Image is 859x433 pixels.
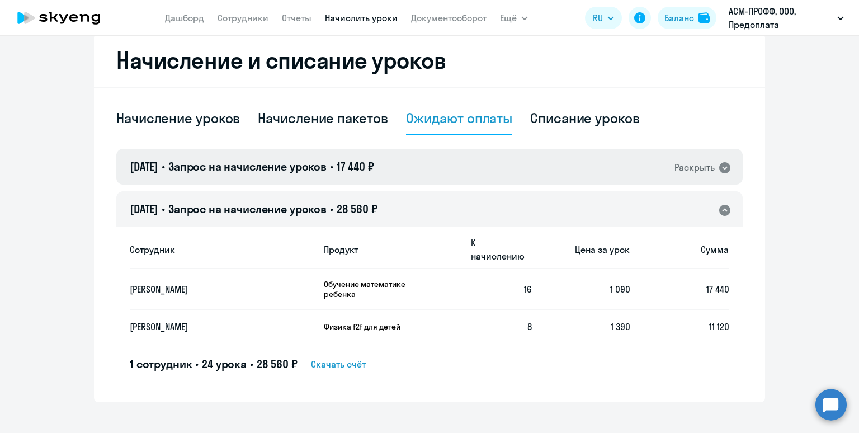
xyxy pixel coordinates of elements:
[311,357,366,371] span: Скачать счёт
[664,11,694,25] div: Баланс
[610,284,630,295] span: 1 090
[611,321,630,332] span: 1 390
[406,109,513,127] div: Ожидают оплаты
[698,12,710,23] img: balance
[729,4,833,31] p: АСМ-ПРОФФ, ООО, Предоплата
[524,284,532,295] span: 16
[325,12,398,23] a: Начислить уроки
[162,159,165,173] span: •
[593,11,603,25] span: RU
[130,321,293,333] p: [PERSON_NAME]
[706,284,729,295] span: 17 440
[500,7,528,29] button: Ещё
[130,283,293,295] p: [PERSON_NAME]
[630,230,729,269] th: Сумма
[674,161,715,175] div: Раскрыть
[116,47,743,74] h2: Начисление и списание уроков
[282,12,311,23] a: Отчеты
[258,109,388,127] div: Начисление пакетов
[324,279,408,299] p: Обучение математике ребенка
[500,11,517,25] span: Ещё
[168,202,327,216] span: Запрос на начисление уроков
[130,159,158,173] span: [DATE]
[462,230,532,269] th: К начислению
[130,357,192,371] span: 1 сотрудник
[532,230,631,269] th: Цена за урок
[130,230,315,269] th: Сотрудник
[337,159,374,173] span: 17 440 ₽
[116,109,240,127] div: Начисление уроков
[723,4,849,31] button: АСМ-ПРОФФ, ООО, Предоплата
[195,357,199,371] span: •
[330,202,333,216] span: •
[658,7,716,29] button: Балансbalance
[527,321,532,332] span: 8
[315,230,462,269] th: Продукт
[250,357,253,371] span: •
[168,159,327,173] span: Запрос на начисление уроков
[202,357,247,371] span: 24 урока
[585,7,622,29] button: RU
[257,357,298,371] span: 28 560 ₽
[337,202,377,216] span: 28 560 ₽
[165,12,204,23] a: Дашборд
[324,322,408,332] p: Физика f2f для детей
[411,12,487,23] a: Документооборот
[530,109,640,127] div: Списание уроков
[709,321,729,332] span: 11 120
[330,159,333,173] span: •
[218,12,268,23] a: Сотрудники
[162,202,165,216] span: •
[130,202,158,216] span: [DATE]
